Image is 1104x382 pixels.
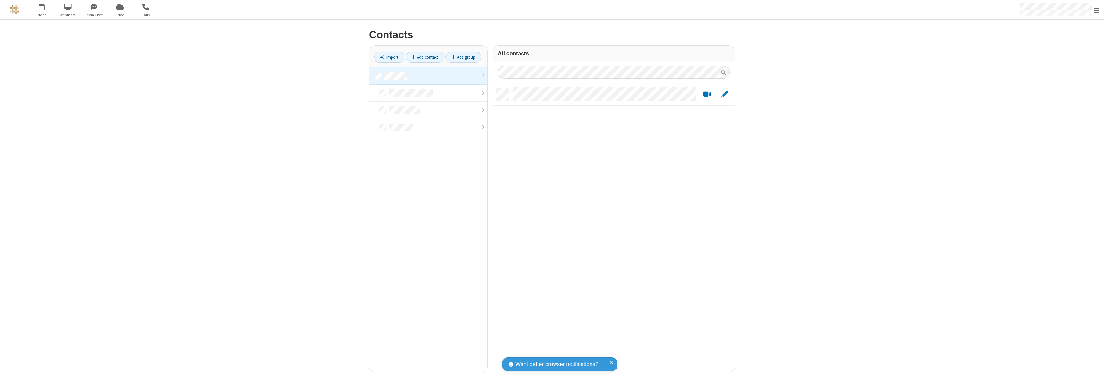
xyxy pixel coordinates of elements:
span: Meet [30,12,54,18]
h3: All contacts [498,50,730,56]
img: QA Selenium DO NOT DELETE OR CHANGE [10,5,19,14]
button: Edit [718,90,731,98]
span: Webinars [56,12,80,18]
span: Drive [108,12,132,18]
span: Team Chat [82,12,106,18]
iframe: Chat [1088,365,1099,378]
a: Add contact [406,52,444,63]
span: Want better browser notifications? [515,360,598,369]
a: Add group [445,52,481,63]
div: grid [493,83,735,372]
button: Start a video meeting [701,90,713,98]
h2: Contacts [369,29,735,40]
a: Import [374,52,404,63]
span: Calls [134,12,158,18]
